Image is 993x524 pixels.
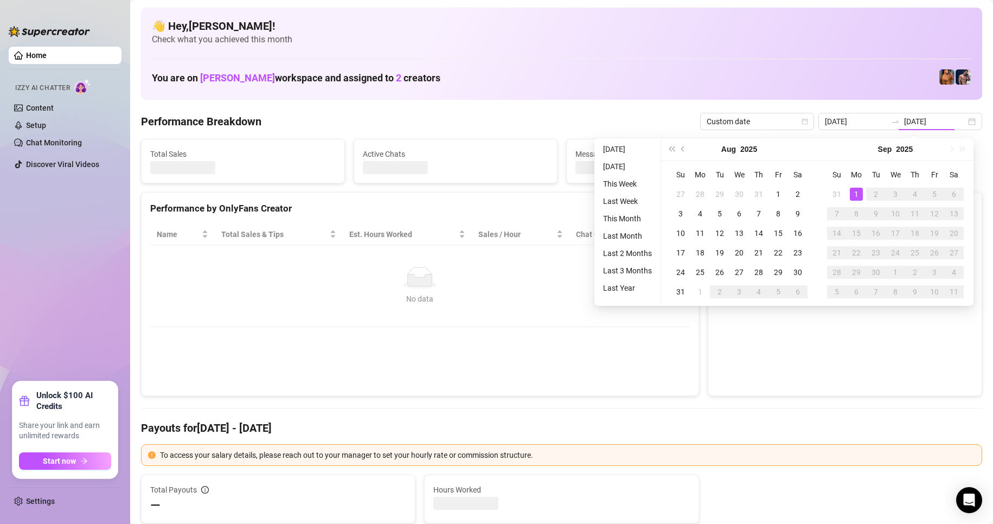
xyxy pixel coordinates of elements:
span: 2 [396,72,401,84]
h4: Performance Breakdown [141,114,261,129]
span: Custom date [707,113,808,130]
span: [PERSON_NAME] [200,72,275,84]
span: swap-right [891,117,900,126]
th: Chat Conversion [569,224,689,245]
h4: 👋 Hey, [PERSON_NAME] ! [152,18,971,34]
span: Messages Sent [575,148,761,160]
img: AI Chatter [74,79,91,94]
span: Sales / Hour [478,228,554,240]
span: Active Chats [363,148,548,160]
span: info-circle [201,486,209,494]
div: Performance by OnlyFans Creator [150,201,690,216]
input: End date [904,116,966,127]
span: Check what you achieved this month [152,34,971,46]
div: No data [161,293,679,305]
input: Start date [825,116,887,127]
span: Total Sales & Tips [221,228,328,240]
span: gift [19,395,30,406]
a: Chat Monitoring [26,138,82,147]
h1: You are on workspace and assigned to creators [152,72,440,84]
span: Start now [43,457,76,465]
span: exclamation-circle [148,451,156,459]
span: Chat Conversion [576,228,674,240]
a: Discover Viral Videos [26,160,99,169]
th: Total Sales & Tips [215,224,343,245]
span: Izzy AI Chatter [15,83,70,93]
a: Home [26,51,47,60]
button: Start nowarrow-right [19,452,111,470]
span: Hours Worked [433,484,689,496]
div: Sales by OnlyFans Creator [717,201,973,216]
strong: Unlock $100 AI Credits [36,390,111,412]
span: Share your link and earn unlimited rewards [19,420,111,442]
span: — [150,497,161,514]
img: logo-BBDzfeDw.svg [9,26,90,37]
img: JG [939,69,954,85]
th: Name [150,224,215,245]
div: Est. Hours Worked [349,228,457,240]
span: calendar [802,118,808,125]
span: Total Payouts [150,484,197,496]
th: Sales / Hour [472,224,569,245]
a: Setup [26,121,46,130]
span: Name [157,228,200,240]
div: To access your salary details, please reach out to your manager to set your hourly rate or commis... [160,449,975,461]
span: Total Sales [150,148,336,160]
div: Open Intercom Messenger [956,487,982,513]
span: to [891,117,900,126]
span: arrow-right [80,457,88,465]
a: Settings [26,497,55,506]
h4: Payouts for [DATE] - [DATE] [141,420,982,436]
img: Axel [956,69,971,85]
a: Content [26,104,54,112]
